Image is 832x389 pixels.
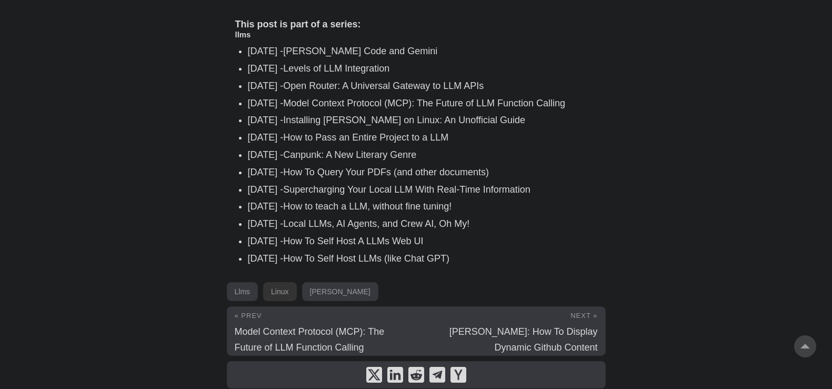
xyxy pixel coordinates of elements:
[248,216,597,232] li: [DATE] -
[283,236,423,246] a: How To Self Host A LLMs Web UI
[450,367,466,383] a: share Installing Claude Desktop on Linux: An Unofficial Guide on ycombinator
[283,81,484,91] a: Open Router: A Universal Gateway to LLM APIs
[570,312,597,320] span: Next »
[387,367,403,383] a: share Installing Claude Desktop on Linux: An Unofficial Guide on linkedin
[366,367,382,383] a: share Installing Claude Desktop on Linux: An Unofficial Guide on x
[248,251,597,266] li: [DATE] -
[283,184,530,195] a: Supercharging Your Local LLM With Real-Time Information
[235,326,385,353] span: Model Context Protocol (MCP): The Future of LLM Function Calling
[283,63,389,74] a: Levels of LLM Integration
[283,149,416,160] a: Canpunk: A New Literary Genre
[263,282,296,301] a: Linux
[283,253,449,264] a: How To Self Host LLMs (like Chat GPT)
[248,130,597,145] li: [DATE] -
[283,201,452,212] a: How to teach a LLM, without fine tuning!
[302,282,378,301] a: [PERSON_NAME]
[248,165,597,180] li: [DATE] -
[429,367,445,383] a: share Installing Claude Desktop on Linux: An Unofficial Guide on telegram
[248,199,597,214] li: [DATE] -
[283,46,437,56] a: [PERSON_NAME] Code and Gemini
[283,98,565,108] a: Model Context Protocol (MCP): The Future of LLM Function Calling
[408,367,424,383] a: share Installing Claude Desktop on Linux: An Unofficial Guide on reddit
[794,335,816,357] a: go to top
[248,96,597,111] li: [DATE] -
[283,218,469,229] a: Local LLMs, AI Agents, and Crew AI, Oh My!
[283,115,525,125] a: Installing [PERSON_NAME] on Linux: An Unofficial Guide
[235,19,597,31] h4: This post is part of a series:
[449,326,598,353] span: [PERSON_NAME]: How To Display Dynamic Github Content
[248,61,597,76] li: [DATE] -
[227,307,416,355] a: « Prev Model Context Protocol (MCP): The Future of LLM Function Calling
[235,312,262,320] span: « Prev
[235,30,251,39] a: llms
[227,282,258,301] a: Llms
[248,147,597,163] li: [DATE] -
[416,307,605,355] a: Next » [PERSON_NAME]: How To Display Dynamic Github Content
[248,182,597,197] li: [DATE] -
[248,44,597,59] li: [DATE] -
[248,113,597,128] li: [DATE] -
[283,132,448,143] a: How to Pass an Entire Project to a LLM
[248,234,597,249] li: [DATE] -
[248,78,597,94] li: [DATE] -
[283,167,489,177] a: How To Query Your PDFs (and other documents)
